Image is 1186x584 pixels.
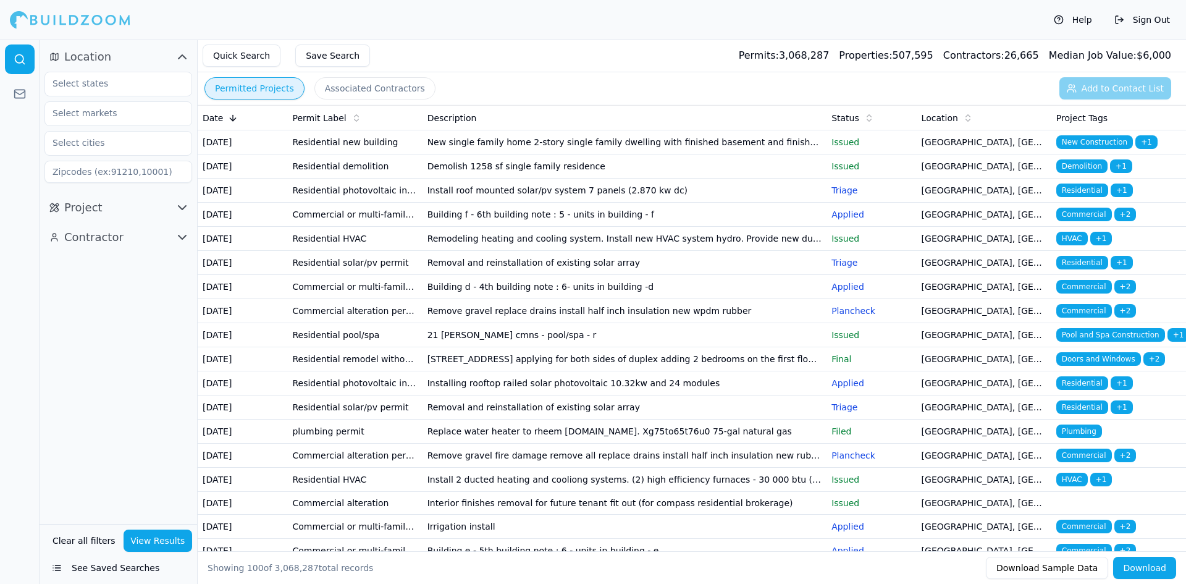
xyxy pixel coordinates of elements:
[917,468,1051,492] td: [GEOGRAPHIC_DATA], [GEOGRAPHIC_DATA]
[917,227,1051,251] td: [GEOGRAPHIC_DATA], [GEOGRAPHIC_DATA]
[198,323,287,347] td: [DATE]
[943,48,1039,63] div: 26,665
[1114,304,1137,318] span: + 2
[917,251,1051,275] td: [GEOGRAPHIC_DATA], [GEOGRAPHIC_DATA]
[423,275,827,299] td: Building d - 4th building note : 6- units in building -d
[44,557,192,579] button: See Saved Searches
[917,444,1051,468] td: [GEOGRAPHIC_DATA], [GEOGRAPHIC_DATA]
[287,515,422,539] td: Commercial or multi-family plumbing- dwv & water only permit application
[423,371,827,396] td: Installing rooftop railed solar photovoltaic 10.32kw and 24 modules
[831,232,911,245] p: Issued
[831,329,911,341] p: Issued
[986,557,1108,579] button: Download Sample Data
[423,515,827,539] td: Irrigation install
[917,515,1051,539] td: [GEOGRAPHIC_DATA], [GEOGRAPHIC_DATA]
[124,530,193,552] button: View Results
[287,468,422,492] td: Residential HVAC
[1114,208,1137,221] span: + 2
[287,275,422,299] td: Commercial or multi-family new building permit application
[423,468,827,492] td: Install 2 ducted heating and cooliong systems. (2) high efficiency furnaces - 30 000 btu (2) coil...
[45,102,176,124] input: Select markets
[1056,112,1108,124] span: Project Tags
[423,154,827,179] td: Demolish 1258 sf single family residence
[287,227,422,251] td: Residential HVAC
[1056,135,1133,149] span: New Construction
[198,154,287,179] td: [DATE]
[203,44,280,67] button: Quick Search
[739,49,779,61] span: Permits:
[1056,256,1108,269] span: Residential
[49,530,119,552] button: Clear all filters
[917,130,1051,154] td: [GEOGRAPHIC_DATA], [GEOGRAPHIC_DATA]
[917,154,1051,179] td: [GEOGRAPHIC_DATA], [GEOGRAPHIC_DATA]
[1056,184,1108,197] span: Residential
[423,251,827,275] td: Removal and reinstallation of existing solar array
[1056,304,1112,318] span: Commercial
[423,323,827,347] td: 21 [PERSON_NAME] cmns - pool/spa - r
[1114,520,1137,533] span: + 2
[423,227,827,251] td: Remodeling heating and cooling system. Install new HVAC system hydro. Provide new duct work suppl...
[287,347,422,371] td: Residential remodel without an addition building permit application
[287,154,422,179] td: Residential demolition
[831,256,911,269] p: Triage
[917,371,1051,396] td: [GEOGRAPHIC_DATA], [GEOGRAPHIC_DATA]
[44,198,192,218] button: Project
[831,136,911,148] p: Issued
[44,47,192,67] button: Location
[287,539,422,563] td: Commercial or multi-family new building permit application
[287,251,422,275] td: Residential solar/pv permit
[917,539,1051,563] td: [GEOGRAPHIC_DATA], [GEOGRAPHIC_DATA]
[64,199,103,216] span: Project
[198,347,287,371] td: [DATE]
[839,48,933,63] div: 507,595
[45,132,176,154] input: Select cities
[287,444,422,468] td: Commercial alteration permit
[922,112,958,124] span: Location
[314,77,435,99] button: Associated Contractors
[1049,49,1137,61] span: Median Job Value:
[198,444,287,468] td: [DATE]
[204,77,305,99] button: Permitted Projects
[831,184,911,197] p: Triage
[287,299,422,323] td: Commercial alteration permit
[427,112,477,124] span: Description
[739,48,830,63] div: 3,068,287
[1056,328,1165,342] span: Pool and Spa Construction
[831,377,911,389] p: Applied
[423,347,827,371] td: [STREET_ADDRESS] applying for both sides of duplex adding 2 bedrooms on the first floor one on ea...
[839,49,892,61] span: Properties:
[1114,544,1137,557] span: + 2
[208,562,373,574] div: Showing of total records
[198,227,287,251] td: [DATE]
[831,353,911,365] p: Final
[831,544,911,557] p: Applied
[292,112,346,124] span: Permit Label
[1111,256,1133,269] span: + 1
[917,299,1051,323] td: [GEOGRAPHIC_DATA], [GEOGRAPHIC_DATA]
[198,492,287,515] td: [DATE]
[423,130,827,154] td: New single family home 2-story single family dwelling with finished basement and finished attic 5...
[64,229,124,246] span: Contractor
[917,492,1051,515] td: [GEOGRAPHIC_DATA], [GEOGRAPHIC_DATA]
[64,48,111,66] span: Location
[198,468,287,492] td: [DATE]
[831,497,911,509] p: Issued
[198,179,287,203] td: [DATE]
[198,539,287,563] td: [DATE]
[1111,184,1133,197] span: + 1
[831,449,911,462] p: Plancheck
[1143,352,1166,366] span: + 2
[917,275,1051,299] td: [GEOGRAPHIC_DATA], [GEOGRAPHIC_DATA]
[1048,10,1098,30] button: Help
[1049,48,1171,63] div: $ 6,000
[287,420,422,444] td: plumbing permit
[198,515,287,539] td: [DATE]
[917,396,1051,420] td: [GEOGRAPHIC_DATA], [GEOGRAPHIC_DATA]
[831,401,911,413] p: Triage
[198,203,287,227] td: [DATE]
[1090,232,1112,245] span: + 1
[287,130,422,154] td: Residential new building
[1111,400,1133,414] span: + 1
[287,323,422,347] td: Residential pool/spa
[1113,557,1176,579] button: Download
